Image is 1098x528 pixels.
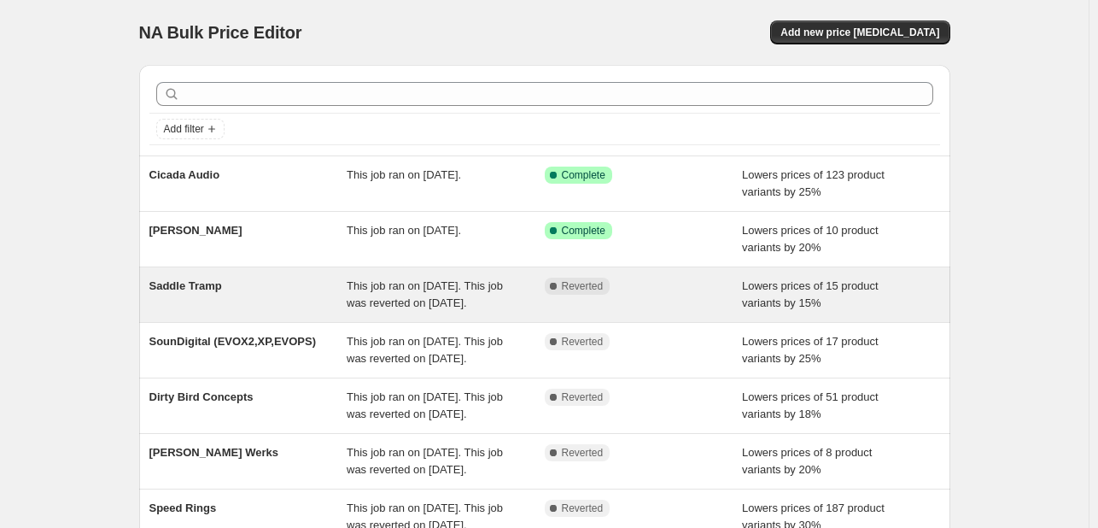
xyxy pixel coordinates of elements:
[742,446,872,476] span: Lowers prices of 8 product variants by 20%
[347,168,461,181] span: This job ran on [DATE].
[139,23,302,42] span: NA Bulk Price Editor
[562,502,604,515] span: Reverted
[742,335,879,365] span: Lowers prices of 17 product variants by 25%
[562,390,604,404] span: Reverted
[347,335,503,365] span: This job ran on [DATE]. This job was reverted on [DATE].
[149,335,317,348] span: SounDigital (EVOX2,XP,EVOPS)
[156,119,225,139] button: Add filter
[149,390,254,403] span: Dirty Bird Concepts
[742,279,879,309] span: Lowers prices of 15 product variants by 15%
[562,168,605,182] span: Complete
[347,224,461,237] span: This job ran on [DATE].
[347,390,503,420] span: This job ran on [DATE]. This job was reverted on [DATE].
[149,502,217,514] span: Speed Rings
[742,168,885,198] span: Lowers prices of 123 product variants by 25%
[742,390,879,420] span: Lowers prices of 51 product variants by 18%
[149,168,220,181] span: Cicada Audio
[149,446,278,459] span: [PERSON_NAME] Werks
[780,26,939,39] span: Add new price [MEDICAL_DATA]
[347,446,503,476] span: This job ran on [DATE]. This job was reverted on [DATE].
[742,224,879,254] span: Lowers prices of 10 product variants by 20%
[562,446,604,460] span: Reverted
[149,279,222,292] span: Saddle Tramp
[164,122,204,136] span: Add filter
[347,279,503,309] span: This job ran on [DATE]. This job was reverted on [DATE].
[562,335,604,349] span: Reverted
[562,279,604,293] span: Reverted
[770,21,949,44] button: Add new price [MEDICAL_DATA]
[149,224,242,237] span: [PERSON_NAME]
[562,224,605,238] span: Complete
